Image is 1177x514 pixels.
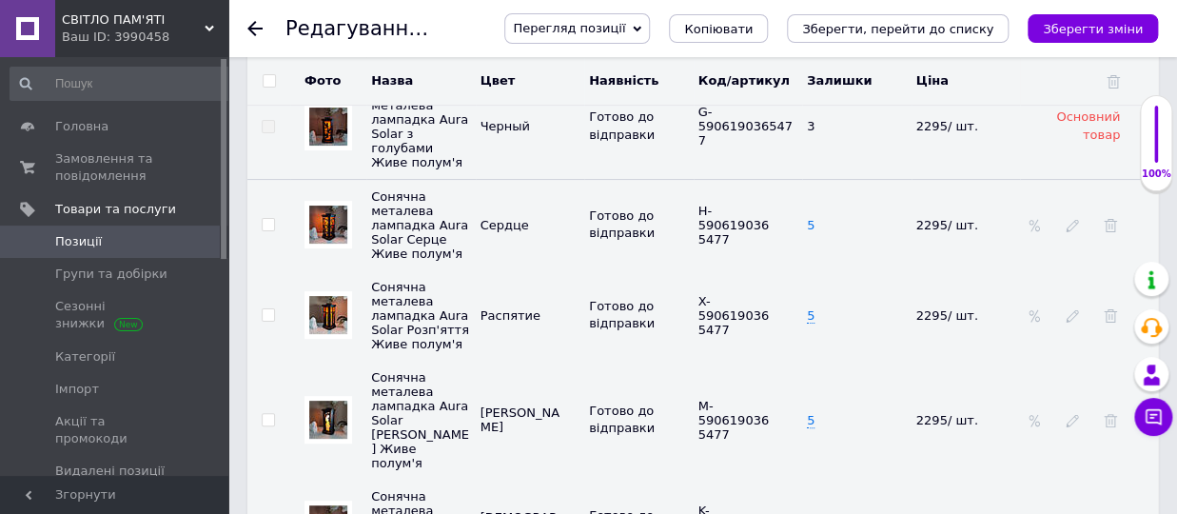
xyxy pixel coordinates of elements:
[589,299,655,330] span: Готово до відправки
[807,413,814,428] span: 5
[916,218,978,232] span: 2295/ шт.
[19,19,264,276] p: Металлическая солнечная лампадка с реалистическим пламенем – элегантное и современное решение, со...
[912,74,1021,180] td: Дані основного товару
[698,105,793,148] span: G-5906190365477
[62,29,228,46] div: Ваш ID: 3990458
[481,405,559,434] span: [PERSON_NAME]
[916,308,978,323] span: 2295/ шт.
[684,22,753,36] span: Копіювати
[371,189,468,261] span: Сонячна металева лампадка Aura Solar Серце Живе полум'я
[916,413,978,427] span: 2295/ шт.
[55,381,99,398] span: Імпорт
[513,21,625,35] span: Перегляд позиції
[669,14,768,43] button: Копіювати
[55,118,108,135] span: Головна
[807,119,814,133] span: Дані основного товару
[807,218,814,233] span: 5
[1141,168,1171,181] div: 100%
[481,218,529,232] span: Сердце
[55,266,167,283] span: Групи та добірки
[807,308,814,324] span: 5
[55,348,115,366] span: Категорії
[481,73,516,88] span: Цвет
[589,208,655,240] span: Готово до відправки
[371,84,468,169] span: Сонячна металева лампадка Aura Solar з голубами Живе полум'я
[55,150,176,185] span: Замовлення та повідомлення
[802,22,993,36] i: Зберегти, перейти до списку
[1043,22,1143,36] i: Зберегти зміни
[10,67,234,101] input: Пошук
[912,57,1021,105] th: Ціна
[589,404,655,435] span: Готово до відправки
[698,204,769,247] span: H-5906190365477
[19,19,264,237] p: Металева сонячна лампадка з реалістичним полум'ям – елегантне та сучасне рішення, що поєднує трад...
[1028,14,1158,43] button: Зберегти зміни
[589,109,655,141] span: Готово до відправки
[481,119,530,133] span: Черный
[371,280,469,351] span: Сонячна металева лампадка Aura Solar Розп'яття Живе полум'я
[802,57,912,105] th: Залишки
[1140,95,1172,191] div: 100% Якість заповнення
[62,11,205,29] span: СВІТЛО ПАМ'ЯТІ
[55,298,176,332] span: Сезонні знижки
[247,21,263,36] div: Повернутися назад
[55,463,165,480] span: Видалені позиції
[481,308,540,323] span: Распятие
[694,74,803,180] td: Дані основного товару
[290,57,366,105] th: Фото
[366,57,476,105] th: Назва
[371,370,469,470] span: Сонячна металева лампадка Aura Solar [PERSON_NAME] Живе полум'я
[55,413,176,447] span: Акції та промокоди
[698,294,769,337] span: X-5906190365477
[916,119,978,133] span: 2295/ шт.
[476,74,585,180] td: Дані основного товару
[694,57,803,105] th: Код/артикул
[1056,109,1120,141] span: Основний товар
[55,233,102,250] span: Позиції
[1134,398,1172,436] button: Чат з покупцем
[55,201,176,218] span: Товари та послуги
[698,399,769,442] span: M-5906190365477
[584,57,694,105] th: Наявність
[787,14,1009,43] button: Зберегти, перейти до списку
[584,74,694,180] td: Дані основного товару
